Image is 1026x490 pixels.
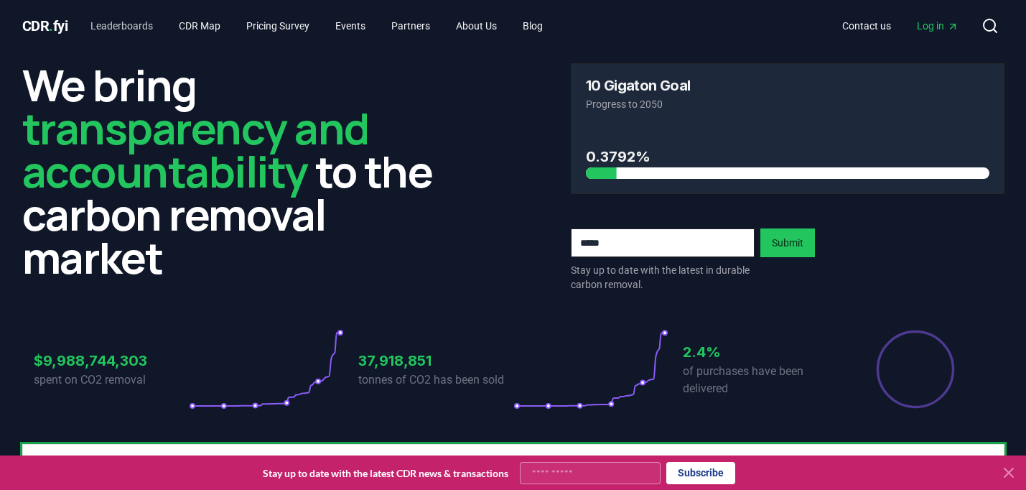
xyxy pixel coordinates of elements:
[586,97,989,111] p: Progress to 2050
[22,17,68,34] span: CDR fyi
[358,350,513,371] h3: 37,918,851
[34,371,189,389] p: spent on CO2 removal
[79,13,164,39] a: Leaderboards
[49,17,53,34] span: .
[22,16,68,36] a: CDR.fyi
[831,13,970,39] nav: Main
[571,263,755,292] p: Stay up to date with the latest in durable carbon removal.
[511,13,554,39] a: Blog
[380,13,442,39] a: Partners
[34,350,189,371] h3: $9,988,744,303
[79,13,554,39] nav: Main
[167,13,232,39] a: CDR Map
[444,13,508,39] a: About Us
[324,13,377,39] a: Events
[586,78,691,93] h3: 10 Gigaton Goal
[358,371,513,389] p: tonnes of CO2 has been sold
[917,19,959,33] span: Log in
[905,13,970,39] a: Log in
[875,329,956,410] div: Percentage of sales delivered
[683,341,838,363] h3: 2.4%
[22,63,456,279] h2: We bring to the carbon removal market
[22,98,369,200] span: transparency and accountability
[235,13,321,39] a: Pricing Survey
[683,363,838,397] p: of purchases have been delivered
[586,146,989,167] h3: 0.3792%
[831,13,903,39] a: Contact us
[760,228,815,257] button: Submit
